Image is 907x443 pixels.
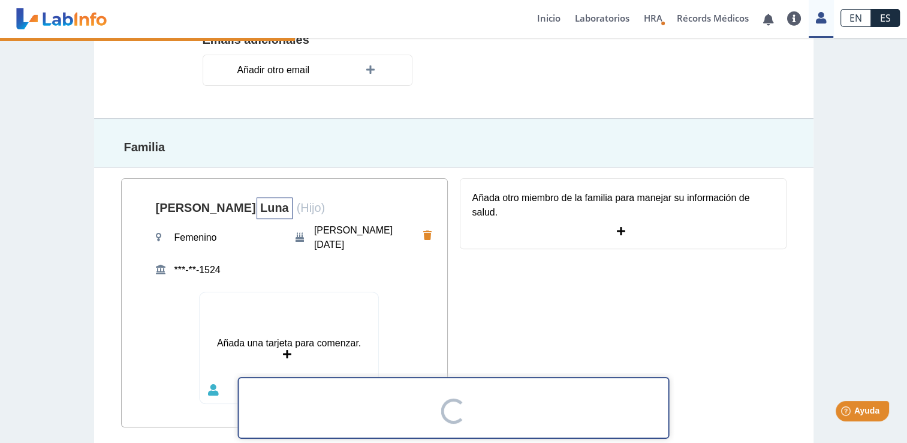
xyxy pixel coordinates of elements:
div: Añada una tarjeta para comenzar. [217,336,361,351]
span: HRA [644,12,662,24]
iframe: Help widget launcher [800,396,894,430]
span: (Hijo) [297,201,326,214]
h4: Emails adicionales [203,33,502,47]
a: ES [871,9,900,27]
span: [PERSON_NAME] [152,197,260,219]
span: [PERSON_NAME][DATE] [311,220,426,256]
span: Luna [257,197,293,219]
span: Añadir otro email [233,59,313,81]
div: Añada otro miembro de la familia para manejar su información de salud. [472,191,774,220]
a: EN [840,9,871,27]
span: Femenino [171,227,221,249]
h4: Familia [124,140,592,155]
